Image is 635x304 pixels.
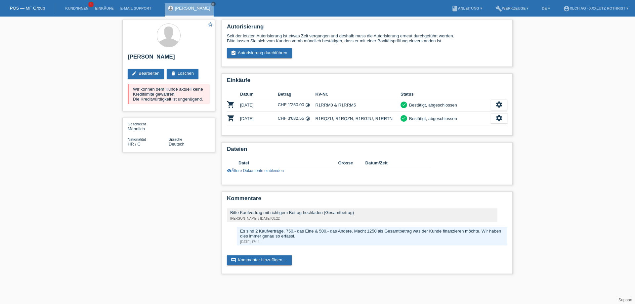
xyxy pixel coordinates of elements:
div: Männlich [128,121,169,131]
td: CHF 3'682.55 [278,112,316,125]
th: Datum/Zeit [365,159,420,167]
h2: Kommentare [227,195,507,205]
i: book [451,5,458,12]
div: Bestätigt, abgeschlossen [407,115,457,122]
a: assignment_turned_inAutorisierung durchführen [227,48,292,58]
i: account_circle [563,5,570,12]
a: account_circleXLCH AG - XXXLutz Rothrist ▾ [560,6,632,10]
td: R1RQZU, R1RQZN, R1RG2U, R1RRTN [315,112,401,125]
i: close [212,2,215,6]
a: POS — MF Group [10,6,45,11]
a: Einkäufe [92,6,117,10]
i: 6 Raten [305,116,310,121]
span: Sprache [169,137,182,141]
a: close [211,2,216,6]
a: buildWerkzeuge ▾ [492,6,532,10]
i: 6 Raten [305,103,310,108]
th: Betrag [278,90,316,98]
a: Support [618,298,632,302]
div: Wir können dem Kunde aktuell keine Kreditlimite gewähren. Die Kreditwürdigkeit ist ungenügend. [128,84,210,104]
th: Grösse [338,159,365,167]
td: [DATE] [240,112,278,125]
td: R1RRM0 & R1RRM5 [315,98,401,112]
span: Deutsch [169,142,185,147]
i: delete [171,71,176,76]
a: E-Mail Support [117,6,155,10]
h2: Dateien [227,146,507,156]
i: check [402,116,406,120]
a: Kund*innen [62,6,92,10]
i: POSP00012909 [227,101,235,109]
i: settings [495,101,503,108]
span: Nationalität [128,137,146,141]
span: Geschlecht [128,122,146,126]
i: build [495,5,502,12]
td: CHF 1'250.00 [278,98,316,112]
div: [DATE] 17:11 [240,240,504,244]
div: Es sind 2 Kaufverträge. 750.- das Eine & 500.- das Andere. Macht 1250 als Gesamtbetrag was der Ku... [240,229,504,239]
i: POSP00012972 [227,114,235,122]
span: Kroatien / C / 05.12.2013 [128,142,141,147]
i: visibility [227,168,232,173]
h2: [PERSON_NAME] [128,54,210,64]
a: visibilityÄltere Dokumente einblenden [227,168,284,173]
div: Bitte Kaufvertrag mit richtigem Betrag hochladen (Gesamtbetrag) [230,210,494,215]
h2: Autorisierung [227,23,507,33]
a: deleteLöschen [167,69,198,79]
a: [PERSON_NAME] [175,6,210,11]
i: assignment_turned_in [231,50,236,56]
i: settings [495,114,503,122]
a: editBearbeiten [128,69,164,79]
td: [DATE] [240,98,278,112]
a: star_border [207,22,213,28]
i: comment [231,257,236,263]
a: commentKommentar hinzufügen ... [227,255,292,265]
span: 1 [88,2,94,7]
th: Status [401,90,491,98]
div: [PERSON_NAME] / [DATE] 08:22 [230,217,494,220]
th: KV-Nr. [315,90,401,98]
th: Datum [240,90,278,98]
a: DE ▾ [538,6,553,10]
div: Seit der letzten Autorisierung ist etwas Zeit vergangen und deshalb muss die Autorisierung erneut... [227,33,507,43]
a: bookAnleitung ▾ [448,6,486,10]
i: star_border [207,22,213,27]
i: edit [132,71,137,76]
i: check [402,102,406,107]
div: Bestätigt, abgeschlossen [407,102,457,109]
h2: Einkäufe [227,77,507,87]
th: Datei [238,159,338,167]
